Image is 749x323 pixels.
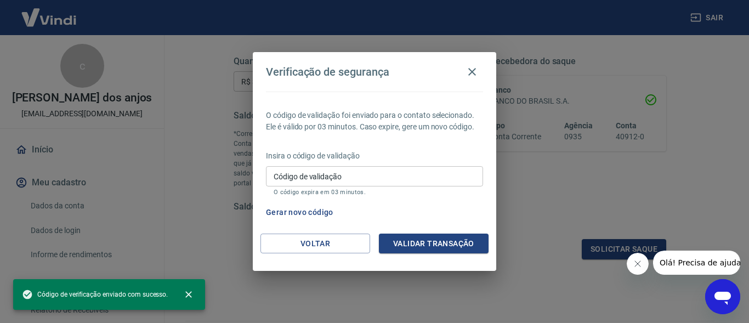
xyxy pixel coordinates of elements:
[653,251,740,275] iframe: Mensagem da empresa
[705,279,740,314] iframe: Botão para abrir a janela de mensagens
[274,189,475,196] p: O código expira em 03 minutos.
[262,202,338,223] button: Gerar novo código
[266,110,483,133] p: O código de validação foi enviado para o contato selecionado. Ele é válido por 03 minutos. Caso e...
[7,8,92,16] span: Olá! Precisa de ajuda?
[627,253,649,275] iframe: Fechar mensagem
[260,234,370,254] button: Voltar
[266,150,483,162] p: Insira o código de validação
[379,234,489,254] button: Validar transação
[266,65,389,78] h4: Verificação de segurança
[22,289,168,300] span: Código de verificação enviado com sucesso.
[177,282,201,307] button: close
